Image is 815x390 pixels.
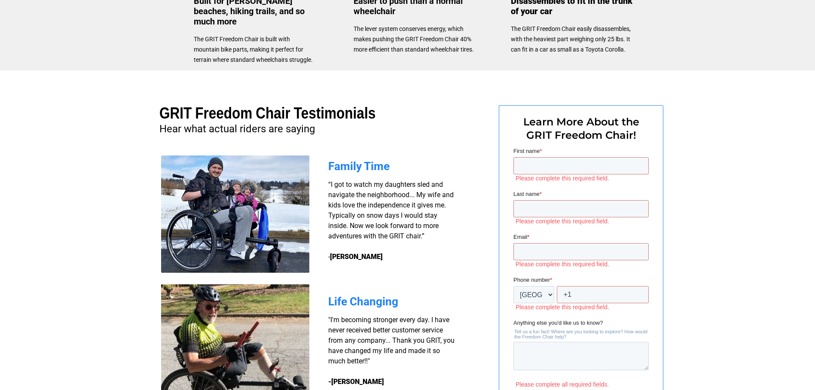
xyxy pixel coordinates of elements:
[194,36,313,63] span: The GRIT Freedom Chair is built with mountain bike parts, making it perfect for terrain where sta...
[328,160,390,173] span: Family Time
[159,104,375,122] span: GRIT Freedom Chair Testimonials
[523,116,639,141] span: Learn More About the GRIT Freedom Chair!
[328,378,384,386] strong: -[PERSON_NAME]
[330,253,383,261] strong: [PERSON_NAME]
[159,123,315,135] span: Hear what actual riders are saying
[354,25,474,53] span: The lever system conserves energy, which makes pushing the GRIT Freedom Chair 40% more efficient ...
[511,25,631,53] span: The GRIT Freedom Chair easily disassembles, with the heaviest part weighing only 25 lbs. It can f...
[328,316,455,365] span: "I'm becoming stronger every day. I have never received better customer service from any company....
[328,180,454,261] span: “I got to watch my daughters sled and navigate the neighborhood... My wife and kids love the inde...
[328,295,398,308] span: Life Changing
